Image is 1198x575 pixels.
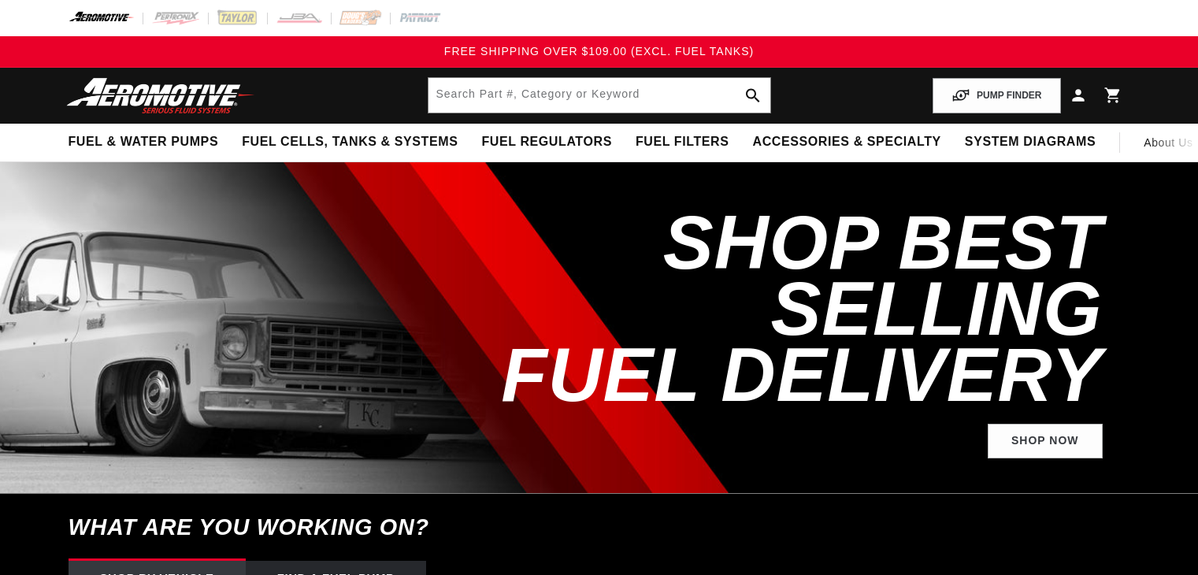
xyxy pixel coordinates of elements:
[736,78,770,113] button: search button
[624,124,741,161] summary: Fuel Filters
[429,210,1103,408] h2: SHOP BEST SELLING FUEL DELIVERY
[29,494,1170,561] h6: What are you working on?
[933,78,1060,113] button: PUMP FINDER
[953,124,1107,161] summary: System Diagrams
[965,134,1096,150] span: System Diagrams
[753,134,941,150] span: Accessories & Specialty
[230,124,469,161] summary: Fuel Cells, Tanks & Systems
[469,124,623,161] summary: Fuel Regulators
[242,134,458,150] span: Fuel Cells, Tanks & Systems
[988,424,1103,459] a: Shop Now
[481,134,611,150] span: Fuel Regulators
[636,134,729,150] span: Fuel Filters
[1144,136,1192,149] span: About Us
[62,77,259,114] img: Aeromotive
[428,78,770,113] input: Search by Part Number, Category or Keyword
[741,124,953,161] summary: Accessories & Specialty
[57,124,231,161] summary: Fuel & Water Pumps
[444,45,754,57] span: FREE SHIPPING OVER $109.00 (EXCL. FUEL TANKS)
[69,134,219,150] span: Fuel & Water Pumps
